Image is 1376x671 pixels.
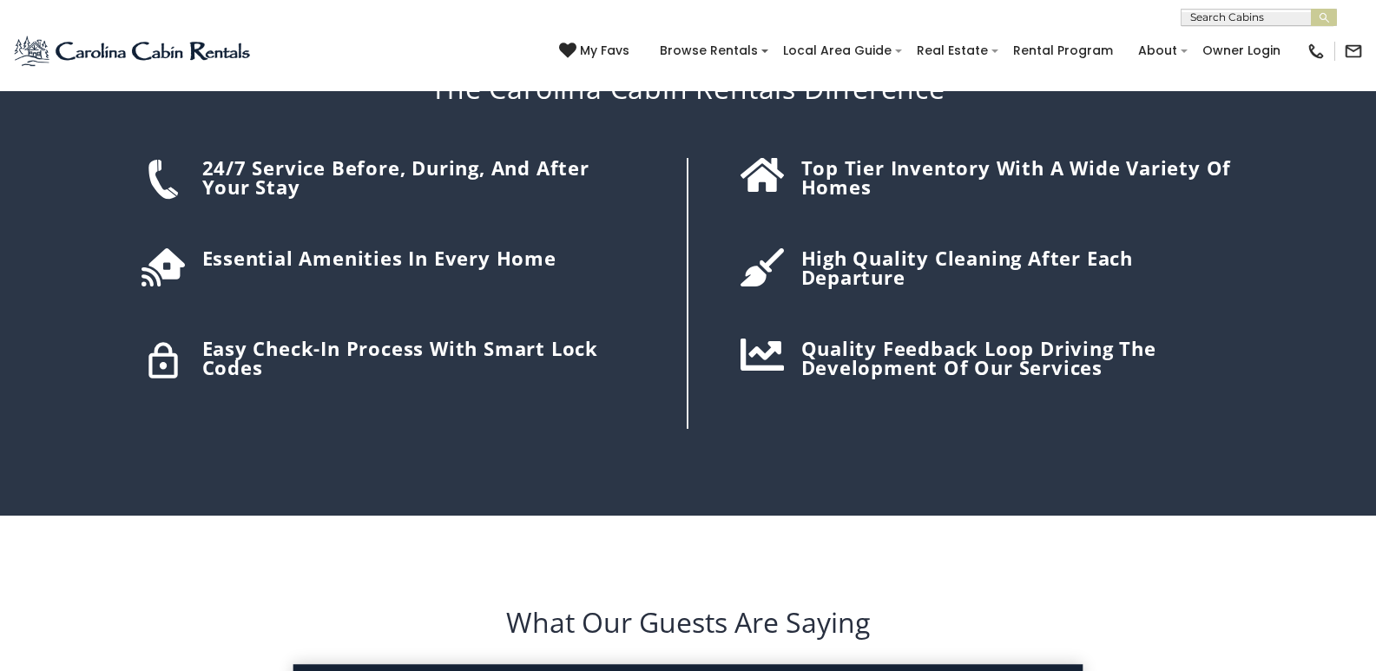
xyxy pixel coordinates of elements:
[651,37,767,64] a: Browse Rentals
[801,248,1235,286] h5: High quality cleaning after each departure
[1194,37,1289,64] a: Owner Login
[559,42,634,61] a: My Favs
[1004,37,1122,64] a: Rental Program
[202,248,643,267] h5: Essential amenities in every home
[43,602,1333,642] h2: What Our Guests Are Saying
[801,158,1235,196] h5: Top tier inventory with a wide variety of homes
[1307,42,1326,61] img: phone-regular-black.png
[1344,42,1363,61] img: mail-regular-black.png
[202,339,643,377] h5: Easy check-in process with Smart Lock codes
[202,158,643,196] h5: 24/7 Service before, during, and after your stay
[908,37,997,64] a: Real Estate
[580,42,629,60] span: My Favs
[13,34,253,69] img: Blue-2.png
[774,37,900,64] a: Local Area Guide
[133,72,1244,105] h2: The Carolina Cabin Rentals Difference
[1129,37,1186,64] a: About
[801,339,1235,377] h5: Quality feedback loop driving the development of our services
